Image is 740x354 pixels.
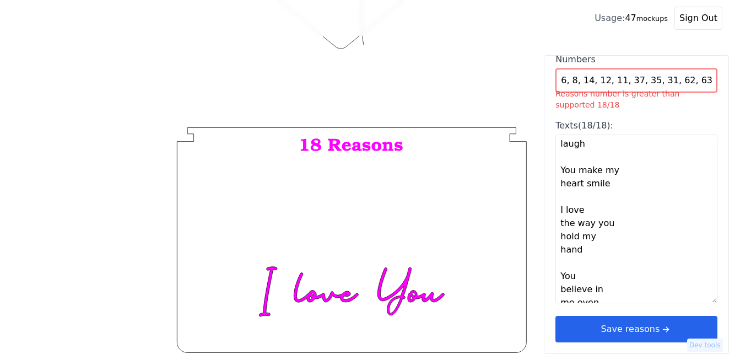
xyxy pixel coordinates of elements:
[595,13,625,23] span: Usage:
[674,7,722,30] button: Sign Out
[555,135,717,303] textarea: Texts(18/18):
[595,12,668,25] div: 47
[687,339,723,352] button: Dev tools
[555,316,717,342] button: Save reasonsarrow right short
[636,14,668,23] small: mockups
[555,53,717,66] div: Numbers
[555,68,717,93] input: NumbersReasons number is greater than supported 18/18
[660,323,672,335] svg: arrow right short
[578,120,613,131] span: (18/18):
[555,88,717,110] div: Reasons number is greater than supported 18/18
[555,119,717,132] div: Texts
